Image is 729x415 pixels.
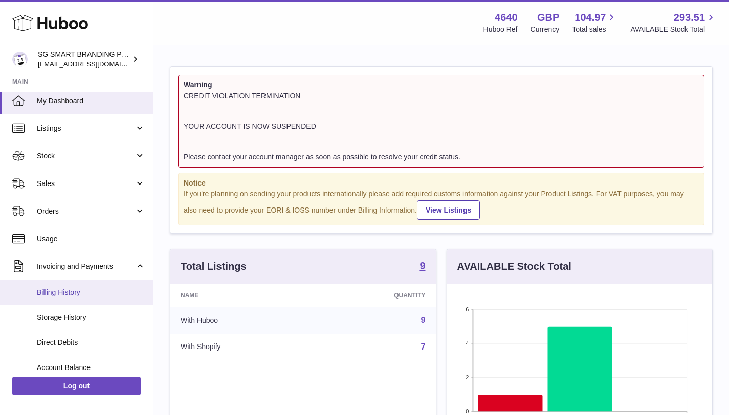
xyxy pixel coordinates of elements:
span: [EMAIL_ADDRESS][DOMAIN_NAME] [38,60,150,68]
a: 293.51 AVAILABLE Stock Total [630,11,717,34]
div: Huboo Ref [483,25,518,34]
span: Invoicing and Payments [37,262,135,271]
text: 0 [466,408,469,414]
span: Account Balance [37,363,145,373]
strong: 4640 [495,11,518,25]
a: Log out [12,377,141,395]
strong: Notice [184,178,699,188]
span: Direct Debits [37,338,145,348]
h3: AVAILABLE Stock Total [457,260,571,273]
td: With Huboo [170,307,314,334]
a: 7 [421,342,426,351]
span: Total sales [572,25,617,34]
h3: Total Listings [181,260,247,273]
div: CREDIT VIOLATION TERMINATION YOUR ACCOUNT IS NOW SUSPENDED Please contact your account manager as... [184,91,699,162]
strong: GBP [537,11,559,25]
text: 2 [466,375,469,381]
div: SG SMART BRANDING PTE. LTD. [38,50,130,69]
th: Quantity [314,284,436,307]
span: Storage History [37,313,145,322]
a: 104.97 Total sales [572,11,617,34]
span: Listings [37,124,135,133]
span: 104.97 [575,11,606,25]
a: 9 [421,316,426,325]
img: uktopsmileshipping@gmail.com [12,52,28,67]
span: Sales [37,179,135,189]
strong: 9 [419,261,425,271]
span: Billing History [37,288,145,297]
span: My Dashboard [37,96,145,106]
span: Orders [37,206,135,216]
span: Stock [37,151,135,161]
a: 9 [419,261,425,273]
td: With Shopify [170,334,314,360]
span: Usage [37,234,145,244]
text: 4 [466,340,469,347]
div: If you're planning on sending your products internationally please add required customs informati... [184,189,699,220]
span: AVAILABLE Stock Total [630,25,717,34]
div: Currency [531,25,560,34]
text: 6 [466,306,469,312]
strong: Warning [184,80,699,90]
a: View Listings [417,200,480,220]
th: Name [170,284,314,307]
span: 293.51 [674,11,705,25]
